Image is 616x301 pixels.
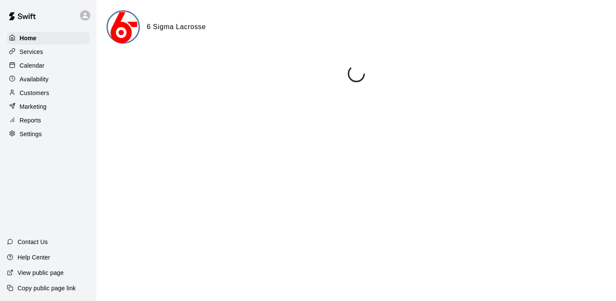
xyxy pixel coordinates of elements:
h6: 6 Sigma Lacrosse [147,21,206,33]
a: Settings [7,128,89,140]
p: Services [20,48,43,56]
img: 6 Sigma Lacrosse logo [108,12,140,44]
p: Contact Us [18,238,48,246]
p: Help Center [18,253,50,262]
p: Reports [20,116,41,125]
p: Settings [20,130,42,138]
p: Copy public page link [18,284,76,292]
p: Customers [20,89,49,97]
p: Availability [20,75,49,83]
a: Marketing [7,100,89,113]
a: Reports [7,114,89,127]
a: Home [7,32,89,45]
p: View public page [18,268,64,277]
a: Customers [7,86,89,99]
p: Calendar [20,61,44,70]
a: Services [7,45,89,58]
a: Availability [7,73,89,86]
p: Marketing [20,102,47,111]
p: Home [20,34,37,42]
a: Calendar [7,59,89,72]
